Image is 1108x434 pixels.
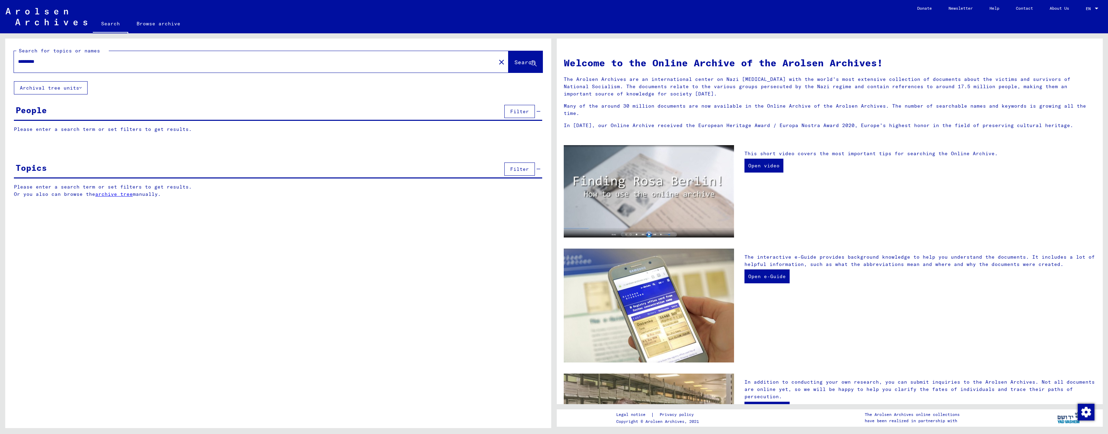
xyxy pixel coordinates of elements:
span: Filter [510,108,529,115]
button: Archival tree units [14,81,88,94]
img: video.jpg [564,145,734,238]
div: People [16,104,47,116]
p: The Arolsen Archives are an international center on Nazi [MEDICAL_DATA] with the world’s most ext... [564,76,1096,98]
img: Change consent [1078,404,1094,420]
p: Many of the around 30 million documents are now available in the Online Archive of the Arolsen Ar... [564,102,1096,117]
div: Topics [16,161,47,174]
a: Legal notice [616,411,651,418]
a: Send inquiry [744,402,790,416]
a: Open e-Guide [744,269,790,283]
p: Copyright © Arolsen Archives, 2021 [616,418,702,425]
button: Search [508,51,543,73]
p: Please enter a search term or set filters to get results. [14,126,542,133]
img: eguide.jpg [564,249,734,362]
a: Open video [744,159,783,173]
p: This short video covers the most important tips for searching the Online Archive. [744,150,1096,157]
mat-label: Search for topics or names [19,48,100,54]
a: Privacy policy [654,411,702,418]
a: Browse archive [128,15,189,32]
button: Filter [504,162,535,176]
div: | [616,411,702,418]
mat-icon: close [497,58,506,66]
img: yv_logo.png [1056,409,1082,426]
p: In addition to conducting your own research, you can submit inquiries to the Arolsen Archives. No... [744,378,1096,400]
p: The Arolsen Archives online collections [865,411,960,418]
img: Arolsen_neg.svg [6,8,87,25]
span: Search [514,59,535,66]
a: archive tree [95,191,133,197]
p: In [DATE], our Online Archive received the European Heritage Award / Europa Nostra Award 2020, Eu... [564,122,1096,129]
p: have been realized in partnership with [865,418,960,424]
p: Please enter a search term or set filters to get results. Or you also can browse the manually. [14,183,543,198]
h1: Welcome to the Online Archive of the Arolsen Archives! [564,56,1096,70]
span: EN [1086,6,1093,11]
a: Search [93,15,128,33]
p: The interactive e-Guide provides background knowledge to help you understand the documents. It in... [744,253,1096,268]
button: Filter [504,105,535,118]
span: Filter [510,166,529,172]
button: Clear [495,55,508,69]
